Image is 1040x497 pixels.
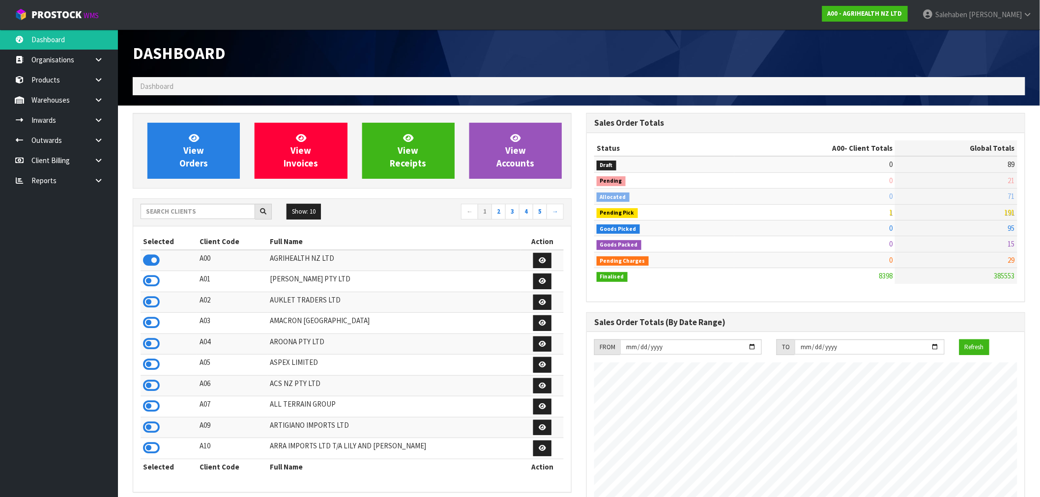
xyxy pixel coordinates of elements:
[141,234,197,249] th: Selected
[889,192,893,201] span: 0
[267,459,521,474] th: Full Name
[889,160,893,169] span: 0
[597,176,626,186] span: Pending
[1008,239,1015,248] span: 15
[267,292,521,313] td: AUKLET TRADERS LTD
[267,333,521,355] td: AROONA PTY LTD
[597,240,641,250] span: Goods Packed
[734,140,896,156] th: - Client Totals
[267,313,521,334] td: AMACRON [GEOGRAPHIC_DATA]
[197,271,267,292] td: A01
[84,11,99,20] small: WMS
[255,123,347,179] a: ViewInvoices
[197,333,267,355] td: A04
[519,204,533,220] a: 4
[362,123,455,179] a: ViewReceipts
[832,143,844,153] span: A00
[594,118,1017,128] h3: Sales Order Totals
[469,123,562,179] a: ViewAccounts
[597,193,630,202] span: Allocated
[197,355,267,376] td: A05
[15,8,27,21] img: cube-alt.png
[287,204,321,220] button: Show: 10
[889,255,893,265] span: 0
[994,271,1015,280] span: 385553
[594,318,1017,327] h3: Sales Order Totals (By Date Range)
[197,459,267,474] th: Client Code
[179,132,208,169] span: View Orders
[197,396,267,417] td: A07
[496,132,534,169] span: View Accounts
[1008,176,1015,185] span: 21
[889,208,893,217] span: 1
[597,161,616,170] span: Draft
[597,208,638,218] span: Pending Pick
[267,375,521,396] td: ACS NZ PTY LTD
[284,132,318,169] span: View Invoices
[822,6,908,22] a: A00 - AGRIHEALTH NZ LTD
[777,339,795,355] div: TO
[197,375,267,396] td: A06
[491,204,506,220] a: 2
[889,176,893,185] span: 0
[267,355,521,376] td: ASPEX LIMITED
[267,438,521,459] td: ARRA IMPORTS LTD T/A LILY AND [PERSON_NAME]
[197,234,267,249] th: Client Code
[267,417,521,438] td: ARTIGIANO IMPORTS LTD
[197,250,267,271] td: A00
[197,438,267,459] td: A10
[133,43,226,63] span: Dashboard
[1008,223,1015,233] span: 95
[505,204,520,220] a: 3
[141,204,255,219] input: Search clients
[547,204,564,220] a: →
[969,10,1022,19] span: [PERSON_NAME]
[390,132,427,169] span: View Receipts
[31,8,82,21] span: ProStock
[533,204,547,220] a: 5
[359,204,564,221] nav: Page navigation
[478,204,492,220] a: 1
[140,82,173,91] span: Dashboard
[828,9,902,18] strong: A00 - AGRIHEALTH NZ LTD
[594,339,620,355] div: FROM
[197,417,267,438] td: A09
[267,396,521,417] td: ALL TERRAIN GROUP
[889,239,893,248] span: 0
[461,204,478,220] a: ←
[521,459,564,474] th: Action
[267,250,521,271] td: AGRIHEALTH NZ LTD
[935,10,967,19] span: Salehaben
[594,140,734,156] th: Status
[147,123,240,179] a: ViewOrders
[597,224,640,234] span: Goods Picked
[1008,255,1015,265] span: 29
[1005,208,1015,217] span: 191
[895,140,1017,156] th: Global Totals
[197,313,267,334] td: A03
[267,271,521,292] td: [PERSON_NAME] PTY LTD
[1008,192,1015,201] span: 71
[597,256,649,266] span: Pending Charges
[521,234,564,249] th: Action
[889,223,893,233] span: 0
[1008,160,1015,169] span: 89
[597,272,628,282] span: Finalised
[267,234,521,249] th: Full Name
[959,339,989,355] button: Refresh
[141,459,197,474] th: Selected
[879,271,893,280] span: 8398
[197,292,267,313] td: A02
